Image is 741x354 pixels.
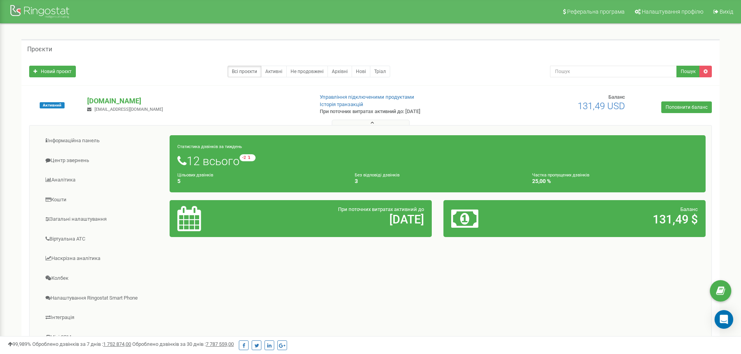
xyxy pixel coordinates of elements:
h2: 131,49 $ [537,213,698,226]
div: Open Intercom Messenger [715,310,733,329]
a: Віртуальна АТС [35,230,170,249]
span: Баланс [608,94,625,100]
h4: 25,00 % [532,178,698,184]
a: Загальні налаштування [35,210,170,229]
span: Вихід [720,9,733,15]
span: Реферальна програма [567,9,625,15]
a: Нові [352,66,370,77]
a: Інтеграція [35,308,170,327]
span: Оброблено дзвінків за 7 днів : [32,341,131,347]
u: 1 752 874,00 [103,341,131,347]
small: Цільових дзвінків [177,173,213,178]
a: Mini CRM [35,328,170,347]
span: Активний [40,102,65,108]
a: Управління підключеними продуктами [320,94,414,100]
small: -2 [240,154,256,161]
p: При поточних витратах активний до: [DATE] [320,108,482,115]
span: 99,989% [8,341,31,347]
span: Баланс [680,206,698,212]
h1: 12 всього [177,154,698,167]
a: Наскрізна аналітика [35,249,170,268]
p: [DOMAIN_NAME] [87,96,307,106]
small: Без відповіді дзвінків [355,173,399,178]
u: 7 787 559,00 [206,341,234,347]
a: Історія транзакцій [320,101,363,107]
span: 131,49 USD [578,101,625,112]
a: Налаштування Ringostat Smart Phone [35,289,170,308]
small: Статистика дзвінків за тиждень [177,144,242,149]
a: Аналiтика [35,171,170,190]
a: Архівні [328,66,352,77]
a: Не продовжені [286,66,328,77]
span: При поточних витратах активний до [338,206,424,212]
h5: Проєкти [27,46,52,53]
span: Оброблено дзвінків за 30 днів : [132,341,234,347]
a: Інформаційна панель [35,131,170,150]
a: Тріал [370,66,390,77]
small: Частка пропущених дзвінків [532,173,589,178]
a: Кошти [35,190,170,209]
a: Колбек [35,269,170,288]
a: Всі проєкти [228,66,261,77]
a: Поповнити баланс [661,101,712,113]
button: Пошук [676,66,700,77]
h4: 5 [177,178,343,184]
h4: 3 [355,178,520,184]
a: Новий проєкт [29,66,76,77]
span: Налаштування профілю [642,9,703,15]
a: Активні [261,66,287,77]
input: Пошук [550,66,677,77]
span: [EMAIL_ADDRESS][DOMAIN_NAME] [95,107,163,112]
a: Центр звернень [35,151,170,170]
h2: [DATE] [263,213,424,226]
